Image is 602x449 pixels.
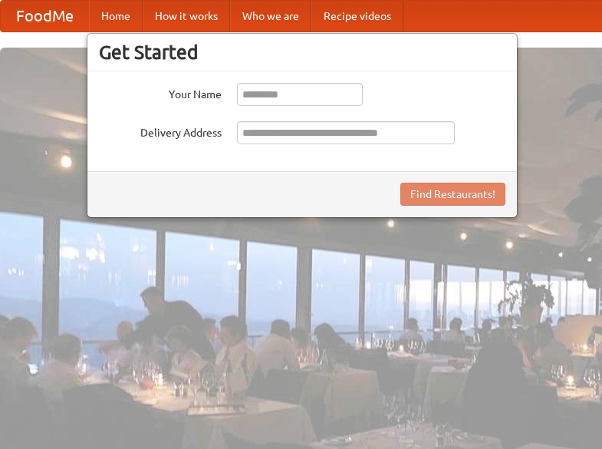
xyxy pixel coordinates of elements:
[99,121,222,140] label: Delivery Address
[89,1,143,31] a: Home
[99,41,505,64] h3: Get Started
[143,1,230,31] a: How it works
[400,183,505,206] button: Find Restaurants!
[99,83,222,102] label: Your Name
[311,1,403,31] a: Recipe videos
[1,1,89,31] a: FoodMe
[230,1,311,31] a: Who we are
